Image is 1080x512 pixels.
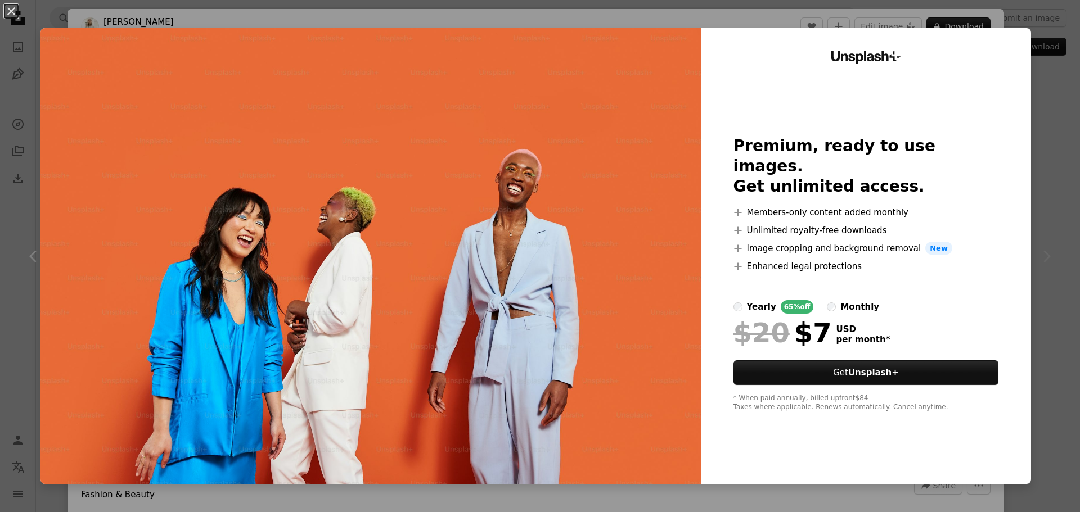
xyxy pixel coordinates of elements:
[733,260,999,273] li: Enhanced legal protections
[733,206,999,219] li: Members-only content added monthly
[781,300,814,314] div: 65% off
[733,136,999,197] h2: Premium, ready to use images. Get unlimited access.
[733,224,999,237] li: Unlimited royalty-free downloads
[733,360,999,385] button: GetUnsplash+
[925,242,952,255] span: New
[733,318,790,347] span: $20
[747,300,776,314] div: yearly
[733,318,832,347] div: $7
[733,302,742,311] input: yearly65%off
[733,394,999,412] div: * When paid annually, billed upfront $84 Taxes where applicable. Renews automatically. Cancel any...
[848,368,899,378] strong: Unsplash+
[836,334,890,345] span: per month *
[827,302,836,311] input: monthly
[836,324,890,334] span: USD
[840,300,879,314] div: monthly
[733,242,999,255] li: Image cropping and background removal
